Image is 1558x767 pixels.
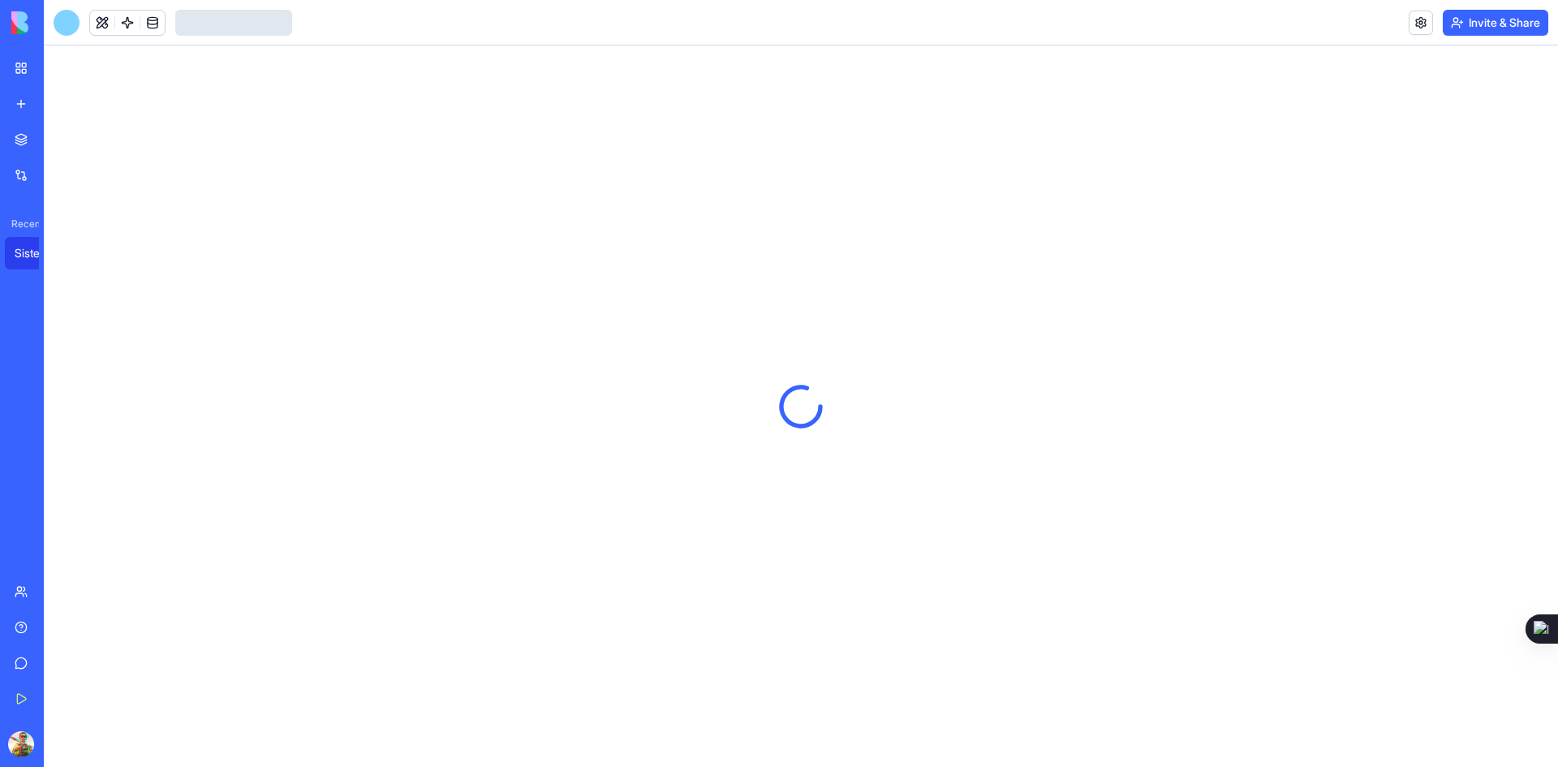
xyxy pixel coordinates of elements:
img: logo [11,11,112,34]
span: Recent [5,218,39,231]
button: Invite & Share [1443,10,1548,36]
a: Sistema de Faturamento Freelancer [5,237,70,269]
div: Sistema de Faturamento Freelancer [15,245,60,261]
img: ACg8ocJsrza2faDWgbMzU2vv0cSMoLRTLvgx_tB2mDAJkTet1SlxQg2eCQ=s96-c [8,731,34,757]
